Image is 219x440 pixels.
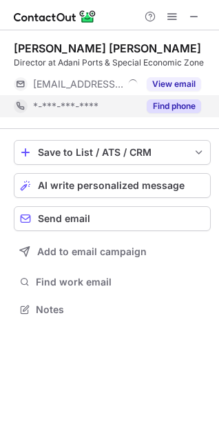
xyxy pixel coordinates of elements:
span: Send email [38,213,90,224]
div: Save to List / ATS / CRM [38,147,187,158]
span: Add to email campaign [37,246,147,257]
span: Find work email [36,276,205,288]
div: Director at Adani Ports & Special Economic Zone [14,57,211,69]
button: save-profile-one-click [14,140,211,165]
span: [EMAIL_ADDRESS][DOMAIN_NAME] [33,78,123,90]
button: Send email [14,206,211,231]
div: [PERSON_NAME] [PERSON_NAME] [14,41,201,55]
button: Reveal Button [147,99,201,113]
button: Reveal Button [147,77,201,91]
img: ContactOut v5.3.10 [14,8,96,25]
button: Notes [14,300,211,319]
span: Notes [36,303,205,316]
button: Find work email [14,272,211,292]
button: Add to email campaign [14,239,211,264]
span: AI write personalized message [38,180,185,191]
button: AI write personalized message [14,173,211,198]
